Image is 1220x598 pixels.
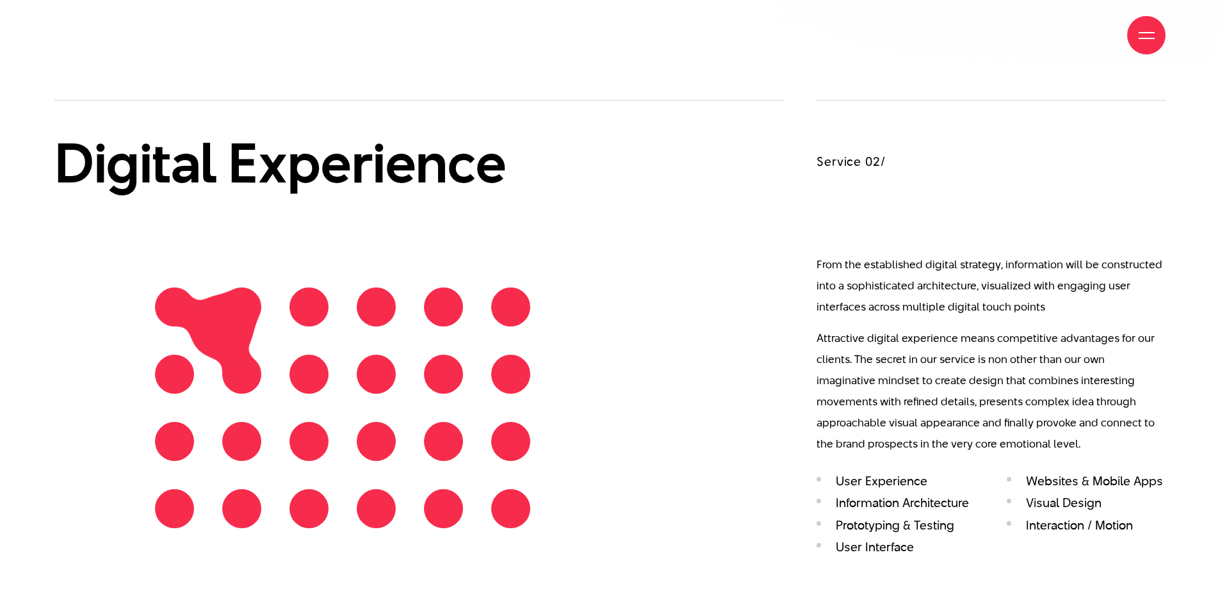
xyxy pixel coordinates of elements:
[817,496,975,510] li: Information Architecture
[1007,496,1165,510] li: Visual Design
[817,540,975,554] li: User Interface
[54,133,631,193] h2: Digital Experience
[817,518,975,533] li: Prototyping & Testing
[1007,474,1165,489] li: Websites & Mobile Apps
[817,474,975,489] li: User Experience
[817,328,1166,455] p: Attractive digital experience means competitive advantages for our clients. The secret in our ser...
[1007,518,1165,533] li: Interaction / Motion
[817,153,1166,171] h3: Service 02/
[817,254,1166,318] p: From the established digital strategy, information will be constructed into a sophisticated archi...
